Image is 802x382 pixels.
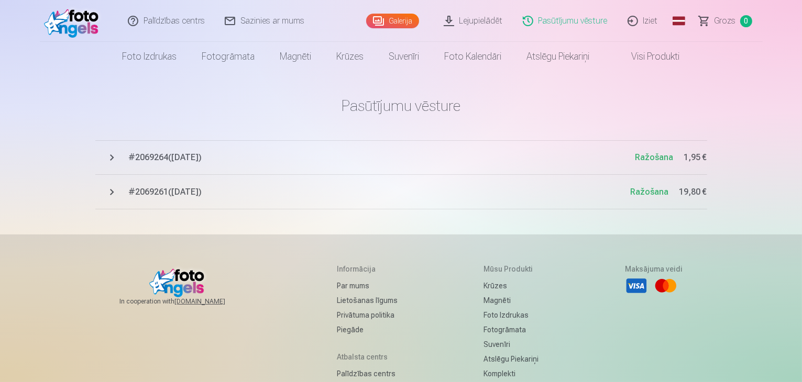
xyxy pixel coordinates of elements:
[337,293,398,308] a: Lietošanas līgums
[484,264,539,274] h5: Mūsu produkti
[635,152,674,162] span: Ražošana
[715,15,736,27] span: Grozs
[337,308,398,322] a: Privātuma politika
[432,42,514,71] a: Foto kalendāri
[377,42,432,71] a: Suvenīri
[337,366,398,381] a: Palīdzības centrs
[484,278,539,293] a: Krūzes
[484,308,539,322] a: Foto izdrukas
[129,151,635,164] span: # 2069264 ( [DATE] )
[337,264,398,274] h5: Informācija
[602,42,693,71] a: Visi produkti
[484,322,539,337] a: Fotogrāmata
[337,322,398,337] a: Piegāde
[484,337,539,352] a: Suvenīri
[110,42,190,71] a: Foto izdrukas
[44,4,104,38] img: /fa1
[337,352,398,362] h5: Atbalsta centrs
[95,96,707,115] h1: Pasūtījumu vēsture
[654,274,677,297] li: Mastercard
[324,42,377,71] a: Krūzes
[679,186,707,198] span: 19,80 €
[484,352,539,366] a: Atslēgu piekariņi
[95,140,707,175] button: #2069264([DATE])Ražošana1,95 €
[625,274,648,297] li: Visa
[484,366,539,381] a: Komplekti
[740,15,752,27] span: 0
[190,42,268,71] a: Fotogrāmata
[366,14,419,28] a: Galerija
[268,42,324,71] a: Magnēti
[484,293,539,308] a: Magnēti
[95,175,707,209] button: #2069261([DATE])Ražošana19,80 €
[119,297,250,306] span: In cooperation with
[514,42,602,71] a: Atslēgu piekariņi
[631,187,669,197] span: Ražošana
[625,264,683,274] h5: Maksājuma veidi
[174,297,250,306] a: [DOMAIN_NAME]
[337,278,398,293] a: Par mums
[129,186,631,198] span: # 2069261 ( [DATE] )
[684,151,707,164] span: 1,95 €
